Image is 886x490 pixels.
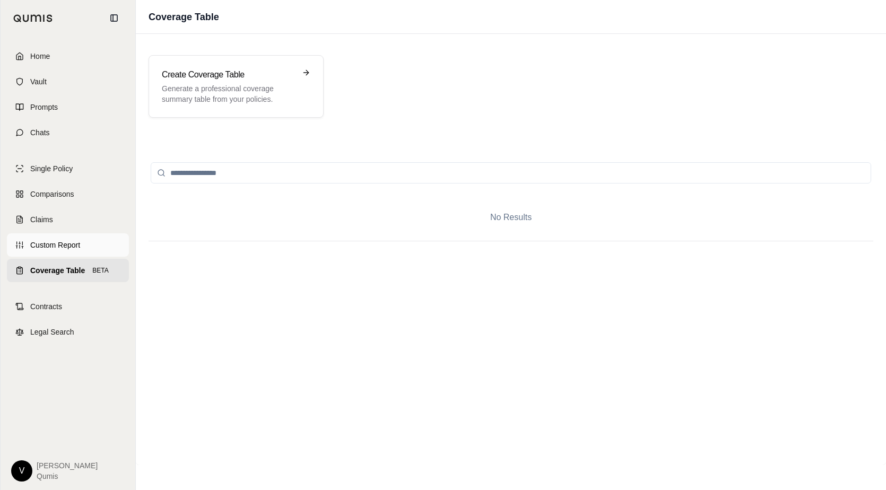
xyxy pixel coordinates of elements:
[30,51,50,62] span: Home
[7,233,129,257] a: Custom Report
[7,259,129,282] a: Coverage TableBETA
[30,265,85,276] span: Coverage Table
[7,95,129,119] a: Prompts
[162,83,296,104] p: Generate a professional coverage summary table from your policies.
[11,460,32,482] div: V
[37,471,98,482] span: Qumis
[149,194,873,241] div: No Results
[30,163,73,174] span: Single Policy
[7,157,129,180] a: Single Policy
[30,102,58,112] span: Prompts
[7,320,129,344] a: Legal Search
[149,10,219,24] h1: Coverage Table
[7,182,129,206] a: Comparisons
[7,208,129,231] a: Claims
[30,127,50,138] span: Chats
[30,327,74,337] span: Legal Search
[7,70,129,93] a: Vault
[30,214,53,225] span: Claims
[30,189,74,199] span: Comparisons
[30,76,47,87] span: Vault
[7,121,129,144] a: Chats
[13,14,53,22] img: Qumis Logo
[162,68,296,81] h3: Create Coverage Table
[7,295,129,318] a: Contracts
[89,265,111,276] span: BETA
[30,240,80,250] span: Custom Report
[7,45,129,68] a: Home
[37,460,98,471] span: [PERSON_NAME]
[106,10,123,27] button: Collapse sidebar
[30,301,62,312] span: Contracts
